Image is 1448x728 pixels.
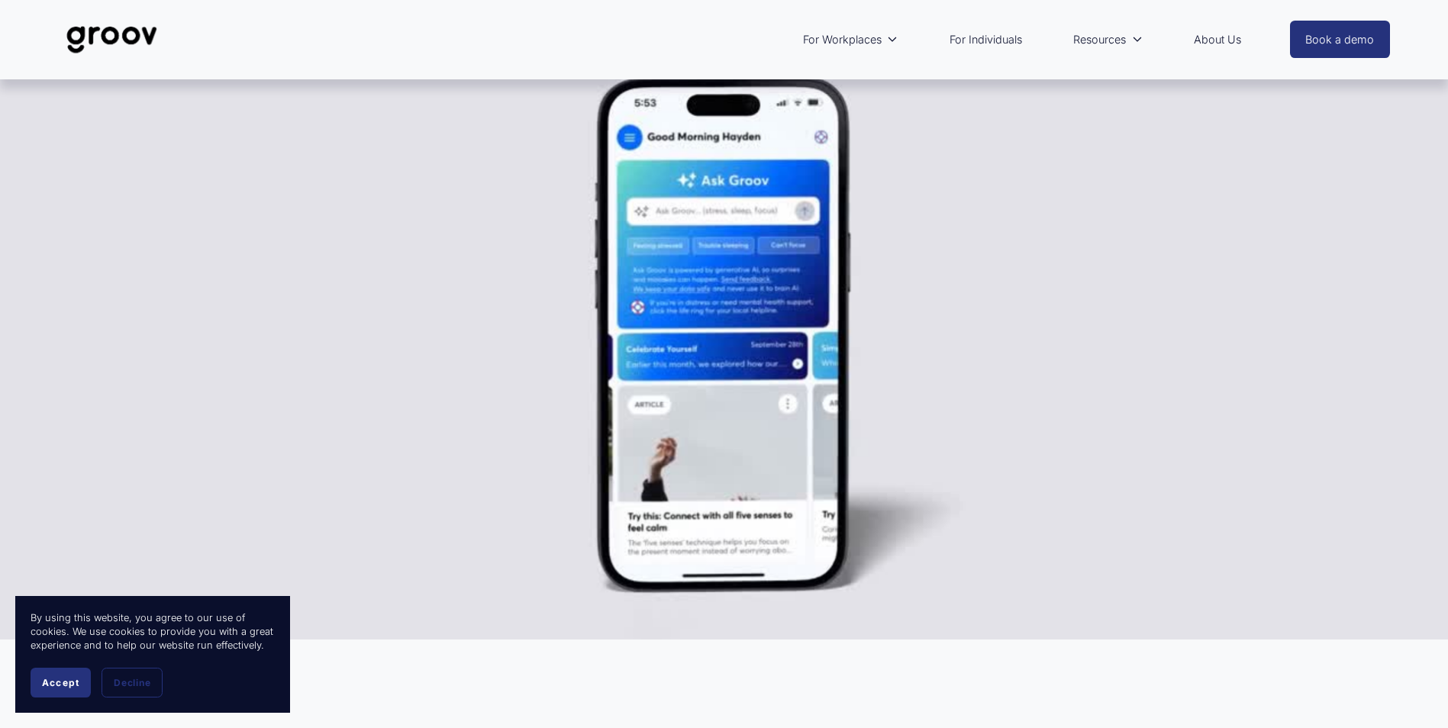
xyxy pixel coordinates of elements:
[1290,21,1391,58] a: Book a demo
[102,668,163,697] button: Decline
[58,14,166,65] img: Groov | Unlock Human Potential at Work and in Life
[114,677,150,688] span: Decline
[31,668,91,697] button: Accept
[1073,30,1126,50] span: Resources
[15,596,290,713] section: Cookie banner
[942,22,1030,57] a: For Individuals
[31,611,275,652] p: By using this website, you agree to our use of cookies. We use cookies to provide you with a grea...
[1066,22,1150,57] a: folder dropdown
[1186,22,1249,57] a: About Us
[42,677,79,688] span: Accept
[803,30,882,50] span: For Workplaces
[795,22,906,57] a: folder dropdown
